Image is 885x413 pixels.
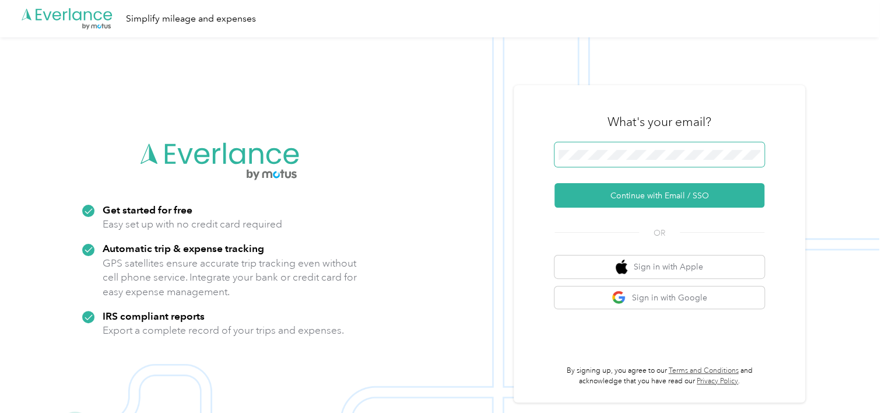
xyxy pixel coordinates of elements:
[103,204,192,216] strong: Get started for free
[554,183,764,208] button: Continue with Email / SSO
[607,114,711,130] h3: What's your email?
[697,377,738,386] a: Privacy Policy
[669,366,739,375] a: Terms and Conditions
[612,290,626,305] img: google logo
[103,323,344,338] p: Export a complete record of your trips and expenses.
[103,256,357,299] p: GPS satellites ensure accurate trip tracking even without cell phone service. Integrate your bank...
[103,217,282,232] p: Easy set up with no credit card required
[554,256,764,278] button: apple logoSign in with Apple
[554,366,764,386] p: By signing up, you agree to our and acknowledge that you have read our .
[554,286,764,309] button: google logoSign in with Google
[126,12,256,26] div: Simplify mileage and expenses
[103,310,205,322] strong: IRS compliant reports
[639,227,680,239] span: OR
[616,260,627,274] img: apple logo
[103,242,264,254] strong: Automatic trip & expense tracking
